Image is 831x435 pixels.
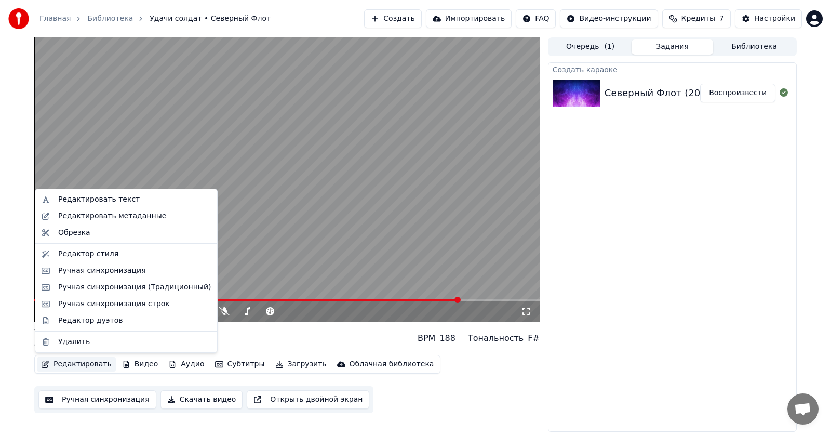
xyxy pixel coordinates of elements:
div: Редактировать метаданные [58,211,166,221]
button: Создать [364,9,421,28]
button: Аудио [164,357,208,372]
button: Кредиты7 [662,9,731,28]
div: Ручная синхронизация [58,266,146,276]
div: Обрезка [58,228,90,238]
nav: breadcrumb [39,14,271,24]
button: Воспроизвести [700,84,775,102]
div: Редактировать текст [58,194,140,205]
div: BPM [418,332,435,345]
span: ( 1 ) [604,42,614,52]
span: 7 [719,14,724,24]
button: Загрузить [271,357,331,372]
a: Главная [39,14,71,24]
div: Ручная синхронизация (Традиционный) [58,282,211,293]
div: Северный Флот [34,340,109,351]
img: youka [8,8,29,29]
button: Видео [118,357,163,372]
button: Субтитры [211,357,269,372]
button: Импортировать [426,9,512,28]
button: Задания [632,39,714,55]
span: Кредиты [681,14,715,24]
button: Настройки [735,9,802,28]
button: Библиотека [713,39,795,55]
button: Видео-инструкции [560,9,658,28]
button: Скачать видео [160,390,243,409]
div: Тональность [468,332,524,345]
button: Открыть двойной экран [247,390,369,409]
button: Очередь [549,39,632,55]
div: Удалить [58,337,90,347]
div: Ручная синхронизация строк [58,299,170,309]
div: Удачи солдат [34,326,109,340]
div: Облачная библиотека [350,359,434,370]
button: FAQ [516,9,556,28]
button: Ручная синхронизация [38,390,156,409]
div: Создать караоке [548,63,796,75]
div: Редактор дуэтов [58,315,123,326]
div: F# [528,332,540,345]
div: Редактор стиля [58,249,118,259]
div: Настройки [754,14,795,24]
div: 188 [439,332,455,345]
span: Удачи солдат • Северный Флот [150,14,271,24]
button: Редактировать [37,357,116,372]
div: Открытый чат [787,393,819,425]
a: Библиотека [87,14,133,24]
